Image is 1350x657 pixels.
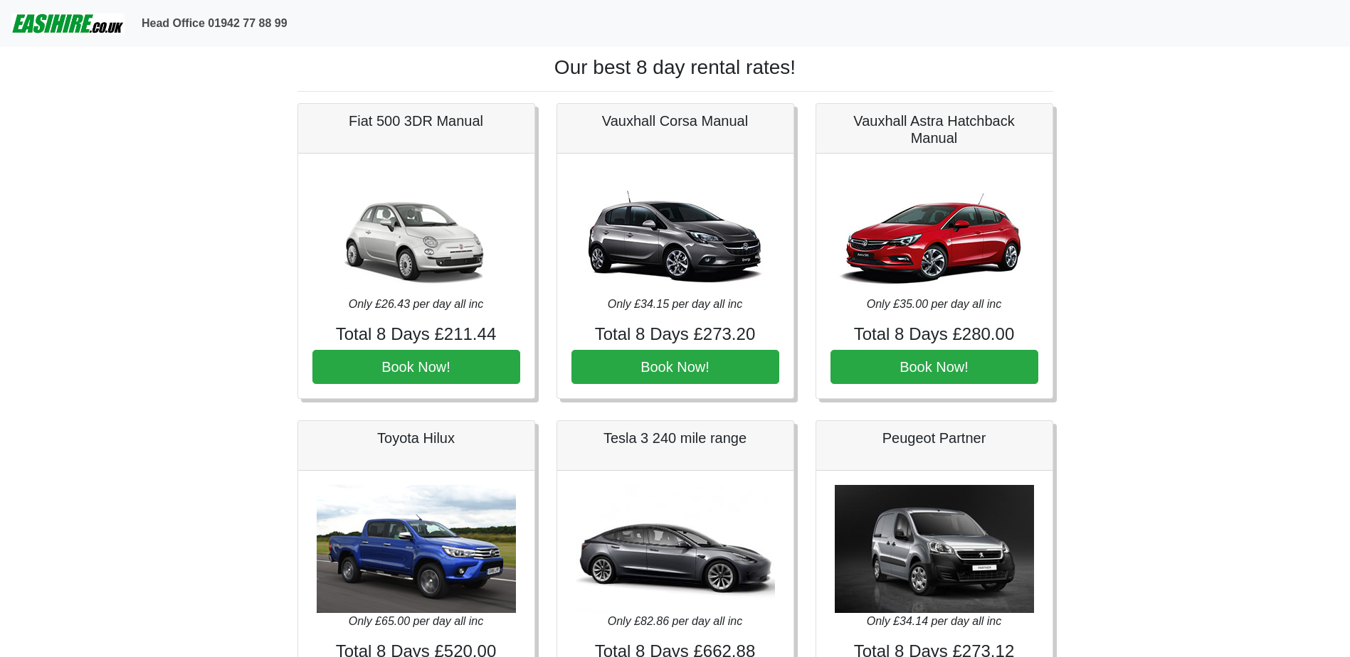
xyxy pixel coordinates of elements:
[349,615,483,627] i: Only £65.00 per day all inc
[830,429,1038,447] h5: Peugeot Partner
[317,485,516,613] img: Toyota Hilux
[11,9,125,38] img: easihire_logo_small.png
[571,429,779,447] h5: Tesla 3 240 mile range
[571,112,779,129] h5: Vauxhall Corsa Manual
[867,298,1001,310] i: Only £35.00 per day all inc
[830,324,1038,345] h4: Total 8 Days £280.00
[136,9,293,38] a: Head Office 01942 77 88 99
[608,298,742,310] i: Only £34.15 per day all inc
[576,168,775,296] img: Vauxhall Corsa Manual
[349,298,483,310] i: Only £26.43 per day all inc
[297,55,1053,80] h1: Our best 8 day rental rates!
[830,350,1038,384] button: Book Now!
[576,485,775,613] img: Tesla 3 240 mile range
[835,168,1034,296] img: Vauxhall Astra Hatchback Manual
[312,350,520,384] button: Book Now!
[312,429,520,447] h5: Toyota Hilux
[312,112,520,129] h5: Fiat 500 3DR Manual
[571,324,779,345] h4: Total 8 Days £273.20
[142,17,288,29] b: Head Office 01942 77 88 99
[571,350,779,384] button: Book Now!
[835,485,1034,613] img: Peugeot Partner
[867,615,1001,627] i: Only £34.14 per day all inc
[608,615,742,627] i: Only £82.86 per day all inc
[830,112,1038,146] h5: Vauxhall Astra Hatchback Manual
[317,168,516,296] img: Fiat 500 3DR Manual
[312,324,520,345] h4: Total 8 Days £211.44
